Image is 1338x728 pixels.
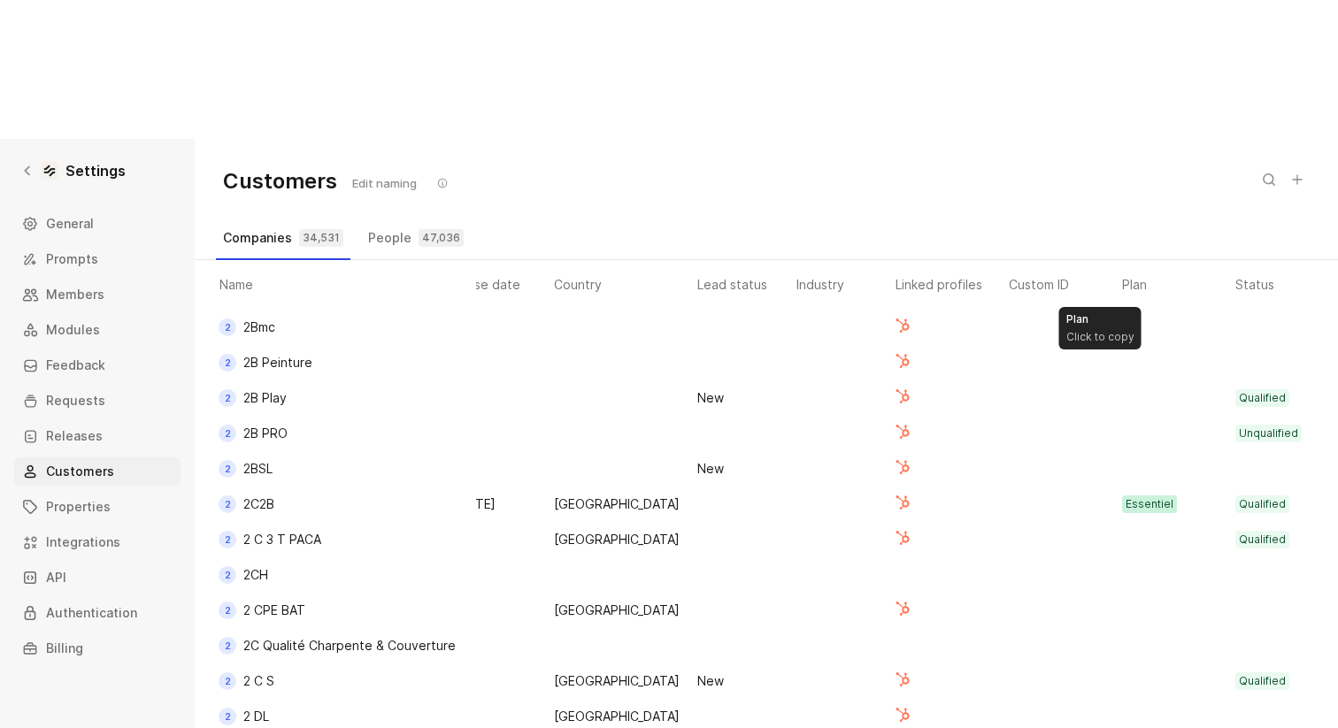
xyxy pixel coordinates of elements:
a: Releases [14,422,181,450]
div: 2 [219,318,236,336]
span: Requests [46,390,105,411]
span: 2 DL [243,709,269,724]
a: API [14,563,181,592]
td: [GEOGRAPHIC_DATA] [550,487,694,522]
th: Custom ID [1005,260,1119,303]
td: [GEOGRAPHIC_DATA] [550,593,694,628]
div: Qualified [1239,672,1286,690]
span: Name [212,277,260,292]
a: Feedback [14,351,181,379]
div: 2 [219,708,236,725]
span: Properties [46,496,111,517]
th: Country [550,260,694,303]
button: 22 C S [212,667,281,695]
span: 2 C 3 T PACA [243,532,321,547]
span: Integrations [46,532,120,553]
div: 34,531 [299,229,343,247]
span: 2B Play [243,390,287,405]
div: Qualified [1239,531,1286,548]
td: New [694,380,793,416]
span: 2CH [243,567,268,582]
div: 2 [219,389,236,407]
span: Releases [46,425,103,447]
div: 2 [219,460,236,478]
div: 2 [219,495,236,513]
button: 22CH [212,561,274,589]
span: General [46,213,94,234]
a: Modules [14,316,181,344]
div: 2 [219,425,236,442]
span: Prompts [46,249,98,270]
th: Industry [793,260,892,303]
td: New [694,663,793,699]
a: General [14,210,181,238]
button: 22 C 3 T PACA [212,525,327,554]
h1: Customers [223,168,337,194]
span: Authentication [46,602,137,624]
button: Companies [216,224,350,252]
span: 2Bmc [243,319,275,334]
div: 2 [219,637,236,655]
button: 22B PRO [212,419,294,448]
button: Edit naming [344,171,425,195]
div: 2 [219,566,236,584]
span: Billing [46,638,83,659]
span: 2B PRO [243,425,288,441]
span: 2C Qualité Charpente & Couverture [243,638,456,653]
span: 2C2B [243,496,274,511]
a: Customers [14,457,181,486]
div: 2 [219,672,236,690]
span: 2 C S [243,673,274,688]
a: Prompts [14,245,181,273]
a: Settings [14,153,133,188]
div: 2 [219,531,236,548]
span: Modules [46,319,100,341]
button: People [361,224,471,252]
div: 2 [219,602,236,619]
th: Linked profiles [892,260,1005,303]
span: 2BSL [243,461,273,476]
th: Close date [451,260,550,303]
a: Properties [14,493,181,521]
span: Members [46,284,104,305]
a: Billing [14,634,181,663]
td: New [694,451,793,487]
button: 22Bmc [212,313,281,341]
h1: Settings [65,160,126,181]
a: Requests [14,387,181,415]
div: Qualified [1239,389,1286,407]
button: 22B Peinture [212,349,319,377]
span: 2 CPE BAT [243,602,305,617]
span: API [46,567,66,588]
td: [DATE] [451,487,550,522]
div: Essentiel [1126,495,1173,513]
span: 2B Peinture [243,355,312,370]
th: Lead status [694,260,793,303]
div: 47,036 [419,229,464,247]
div: Unqualified [1239,425,1298,442]
a: Integrations [14,528,181,556]
button: 22C Qualité Charpente & Couverture [212,632,462,660]
td: [GEOGRAPHIC_DATA] [550,663,694,699]
div: 2 [219,354,236,372]
span: Customers [46,461,114,482]
button: 22 CPE BAT [212,596,311,625]
span: Feedback [46,355,105,376]
div: Qualified [1239,495,1286,513]
a: Authentication [14,599,181,627]
button: 22B Play [212,384,293,412]
th: Plan [1119,260,1232,303]
a: Members [14,280,181,309]
td: [GEOGRAPHIC_DATA] [550,522,694,557]
button: 22BSL [212,455,279,483]
button: 22C2B [212,490,281,518]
